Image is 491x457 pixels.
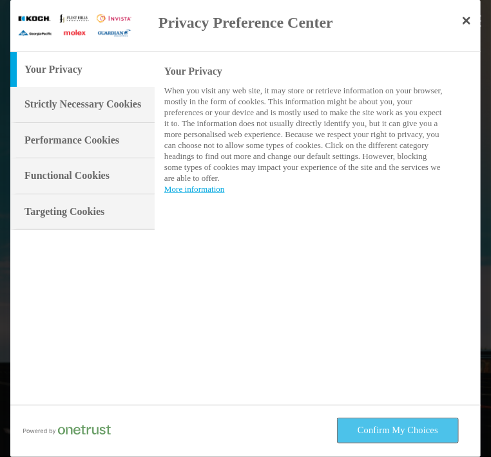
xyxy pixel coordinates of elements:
[24,205,104,219] h3: Targeting Cookies
[164,65,222,79] h4: Your Privacy
[23,425,121,441] a: Powered by OneTrust Opens in a new Tab
[23,425,111,435] img: Powered by OneTrust Opens in a new Tab
[17,13,133,39] img: Company Logo
[24,97,141,111] h3: Strictly Necessary Cookies
[452,6,481,35] button: Close
[164,184,225,194] a: More information about your privacy, opens in a new tab
[24,169,110,183] h3: Functional Cookies
[17,6,133,45] div: Company Logo
[164,85,446,195] p: When you visit any web site, it may store or retrieve information on your browser, mostly in the ...
[24,62,82,77] h3: Your Privacy
[159,13,349,32] h2: Privacy Preference Center
[10,52,481,230] div: Cookie Categories
[338,418,458,443] button: Confirm My Choices
[24,133,119,147] h3: Performance Cookies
